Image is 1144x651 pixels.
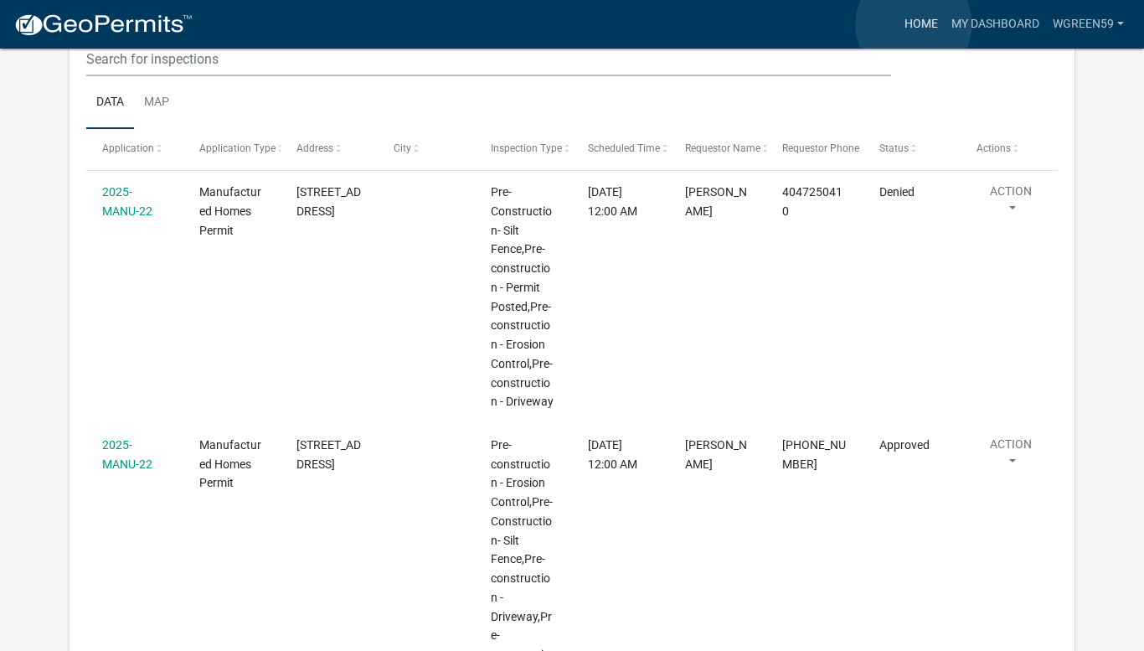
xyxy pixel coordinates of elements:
[102,438,152,471] a: 2025-MANU-22
[102,185,152,218] a: 2025-MANU-22
[685,438,747,471] span: Anthony Smith
[977,142,1011,154] span: Actions
[86,129,183,169] datatable-header-cell: Application
[475,129,572,169] datatable-header-cell: Inspection Type
[960,129,1057,169] datatable-header-cell: Actions
[782,142,859,154] span: Requestor Phone
[1046,8,1131,40] a: wgreen59
[879,438,930,452] span: Approved
[879,185,915,199] span: Denied
[86,76,134,130] a: Data
[199,185,261,237] span: Manufactured Homes Permit
[782,438,846,471] span: 404-725-0410
[491,142,562,154] span: Inspection Type
[588,185,637,218] span: 06/17/2025, 12:00 AM
[766,129,863,169] datatable-header-cell: Requestor Phone
[588,438,637,471] span: 06/23/2025, 12:00 AM
[669,129,766,169] datatable-header-cell: Requestor Name
[977,183,1045,225] button: Action
[199,438,261,490] span: Manufactured Homes Permit
[863,129,960,169] datatable-header-cell: Status
[898,8,945,40] a: Home
[86,42,891,76] input: Search for inspections
[134,76,179,130] a: Map
[378,129,475,169] datatable-header-cell: City
[879,142,909,154] span: Status
[394,142,411,154] span: City
[296,438,361,471] span: 220 SOUTHLAND DR
[588,142,660,154] span: Scheduled Time
[491,185,554,408] span: Pre-Construction- Silt Fence,Pre-construction - Permit Posted,Pre-construction - Erosion Control,...
[296,142,333,154] span: Address
[102,142,154,154] span: Application
[183,129,281,169] datatable-header-cell: Application Type
[977,436,1045,478] button: Action
[296,185,361,218] span: 220 SOUTHLAND DR
[945,8,1046,40] a: My Dashboard
[685,142,760,154] span: Requestor Name
[572,129,669,169] datatable-header-cell: Scheduled Time
[199,142,276,154] span: Application Type
[685,185,747,218] span: Courtney Andrews
[281,129,378,169] datatable-header-cell: Address
[782,185,843,218] span: 4047250410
